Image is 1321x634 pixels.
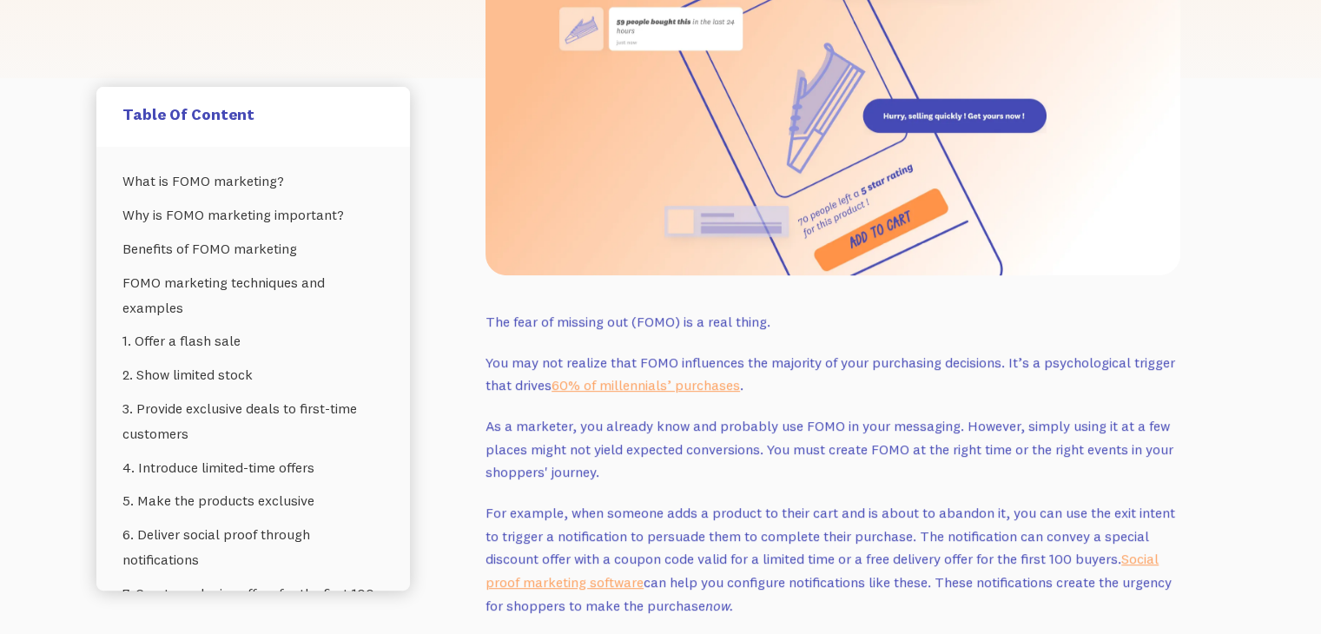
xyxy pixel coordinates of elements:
a: 3. Provide exclusive deals to first-time customers [122,392,384,451]
a: FOMO marketing techniques and examples [122,266,384,325]
a: 2. Show limited stock [122,358,384,392]
em: now. [705,597,733,614]
p: The fear of missing out (FOMO) is a real thing. [485,310,1180,334]
a: 4. Introduce limited-time offers [122,451,384,485]
a: ‍Benefits of FOMO marketing [122,232,384,266]
a: What is FOMO marketing? [122,164,384,198]
a: Why is FOMO marketing important? [122,198,384,232]
a: 60% of millennials’ purchases [552,376,740,393]
p: For example, when someone adds a product to their cart and is about to abandon it, you can use th... [485,501,1180,617]
h5: Table Of Content [122,104,384,124]
p: You may not realize that FOMO influences the majority of your purchasing decisions. It’s a psycho... [485,351,1180,397]
a: 5. Make the products exclusive [122,484,384,518]
a: 1. Offer a flash sale [122,324,384,358]
a: 6. Deliver social proof through notifications [122,518,384,577]
p: As a marketer, you already know and probably use FOMO in your messaging. However, simply using it... [485,414,1180,484]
